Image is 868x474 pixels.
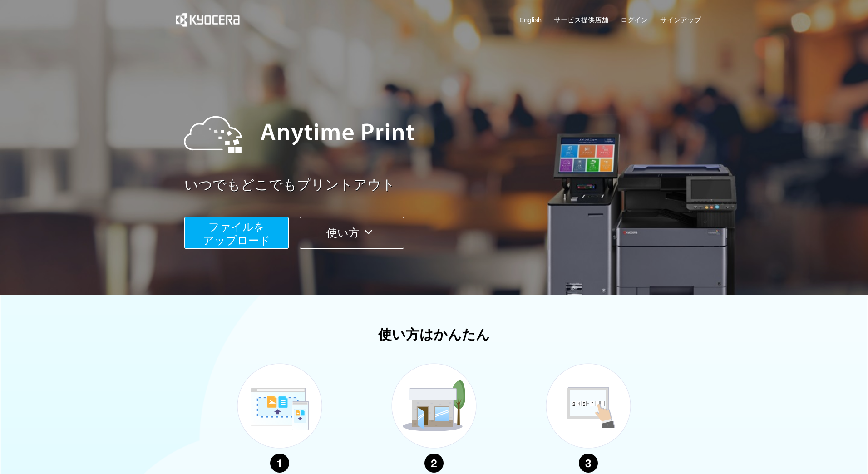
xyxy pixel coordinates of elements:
button: 使い方 [300,217,404,249]
a: サインアップ [660,15,701,25]
a: いつでもどこでもプリントアウト [184,175,706,195]
a: English [519,15,542,25]
a: ログイン [621,15,648,25]
a: サービス提供店舗 [554,15,608,25]
span: ファイルを ​​アップロード [203,221,271,247]
button: ファイルを​​アップロード [184,217,289,249]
